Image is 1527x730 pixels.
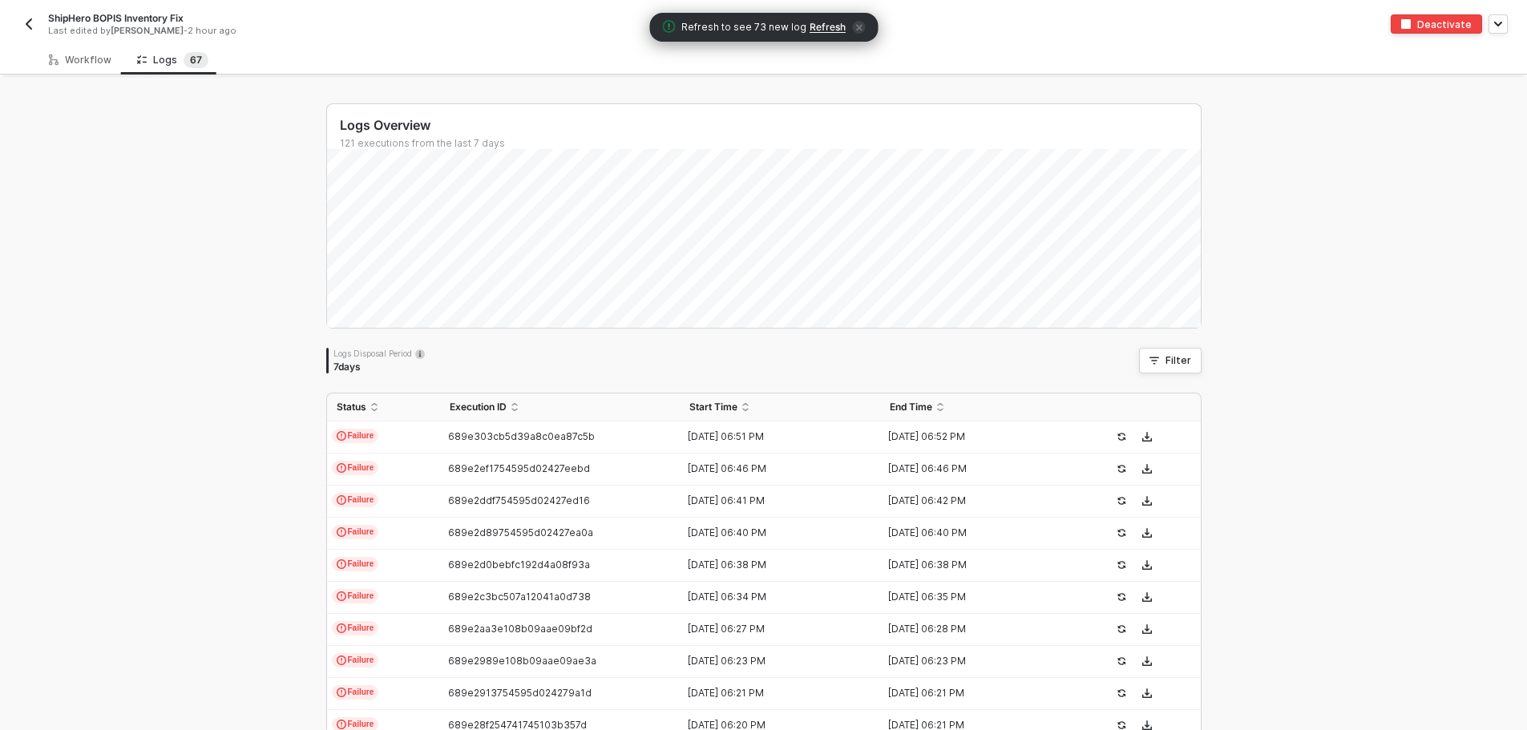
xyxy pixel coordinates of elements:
[689,401,737,413] span: Start Time
[332,493,379,507] span: Failure
[1142,656,1152,666] span: icon-download
[852,21,865,34] span: icon-close
[196,54,202,66] span: 7
[448,526,593,538] span: 689e2d89754595d02427ea0a
[1142,720,1152,730] span: icon-download
[137,52,208,68] div: Logs
[450,401,507,413] span: Execution ID
[448,559,590,571] span: 689e2d0bebfc192d4a08f93a
[333,348,425,359] div: Logs Disposal Period
[810,21,846,34] span: Refresh
[49,54,111,67] div: Workflow
[880,559,1068,571] div: [DATE] 06:38 PM
[332,557,379,571] span: Failure
[880,393,1081,421] th: End Time
[1401,19,1411,29] img: deactivate
[680,526,867,539] div: [DATE] 06:40 PM
[332,461,379,475] span: Failure
[880,430,1068,443] div: [DATE] 06:52 PM
[880,494,1068,507] div: [DATE] 06:42 PM
[880,687,1068,700] div: [DATE] 06:21 PM
[890,401,932,413] span: End Time
[1117,432,1126,442] span: icon-success-page
[1117,464,1126,474] span: icon-success-page
[880,623,1068,635] div: [DATE] 06:28 PM
[880,462,1068,475] div: [DATE] 06:46 PM
[337,688,346,697] span: icon-exclamation
[440,393,681,421] th: Execution ID
[1139,348,1202,373] button: Filter
[680,430,867,443] div: [DATE] 06:51 PM
[1417,18,1472,31] div: Deactivate
[332,525,379,539] span: Failure
[337,527,346,537] span: icon-exclamation
[1391,14,1482,34] button: deactivateDeactivate
[111,25,184,36] span: [PERSON_NAME]
[680,494,867,507] div: [DATE] 06:41 PM
[48,11,184,25] span: ShipHero BOPIS Inventory Fix
[680,591,867,603] div: [DATE] 06:34 PM
[19,14,38,34] button: back
[1117,688,1126,698] span: icon-success-page
[448,494,590,506] span: 689e2ddf754595d02427ed16
[448,655,596,667] span: 689e2989e108b09aae09ae3a
[327,393,440,421] th: Status
[680,462,867,475] div: [DATE] 06:46 PM
[1117,496,1126,506] span: icon-success-page
[1142,432,1152,442] span: icon-download
[340,117,1201,134] div: Logs Overview
[337,623,346,633] span: icon-exclamation
[22,18,35,30] img: back
[337,463,346,473] span: icon-exclamation
[337,431,346,441] span: icon-exclamation
[332,685,379,700] span: Failure
[680,393,880,421] th: Start Time
[1142,496,1152,506] span: icon-download
[1142,560,1152,570] span: icon-download
[184,52,208,68] sup: 67
[448,623,592,635] span: 689e2aa3e108b09aae09bf2d
[1142,688,1152,698] span: icon-download
[880,526,1068,539] div: [DATE] 06:40 PM
[448,687,592,699] span: 689e2913754595d024279a1d
[337,655,346,665] span: icon-exclamation
[1117,624,1126,634] span: icon-success-page
[1117,656,1126,666] span: icon-success-page
[662,20,675,33] span: icon-exclamation
[681,20,806,35] span: Refresh to see 73 new log
[190,54,196,66] span: 6
[332,653,379,667] span: Failure
[337,720,346,729] span: icon-exclamation
[680,687,867,700] div: [DATE] 06:21 PM
[1117,560,1126,570] span: icon-success-page
[337,559,346,569] span: icon-exclamation
[333,361,425,373] div: 7 days
[448,430,595,442] span: 689e303cb5d39a8c0ea87c5b
[337,591,346,601] span: icon-exclamation
[1117,720,1126,730] span: icon-success-page
[1117,592,1126,602] span: icon-success-page
[340,137,1201,150] div: 121 executions from the last 7 days
[332,429,379,443] span: Failure
[337,495,346,505] span: icon-exclamation
[448,591,591,603] span: 689e2c3bc507a12041a0d738
[1142,464,1152,474] span: icon-download
[1165,354,1191,367] div: Filter
[680,559,867,571] div: [DATE] 06:38 PM
[448,462,590,474] span: 689e2ef1754595d02427eebd
[48,25,727,37] div: Last edited by - 2 hour ago
[880,655,1068,667] div: [DATE] 06:23 PM
[337,401,366,413] span: Status
[1142,624,1152,634] span: icon-download
[332,621,379,635] span: Failure
[332,589,379,603] span: Failure
[680,623,867,635] div: [DATE] 06:27 PM
[1142,528,1152,538] span: icon-download
[680,655,867,667] div: [DATE] 06:23 PM
[1117,528,1126,538] span: icon-success-page
[880,591,1068,603] div: [DATE] 06:35 PM
[1142,592,1152,602] span: icon-download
